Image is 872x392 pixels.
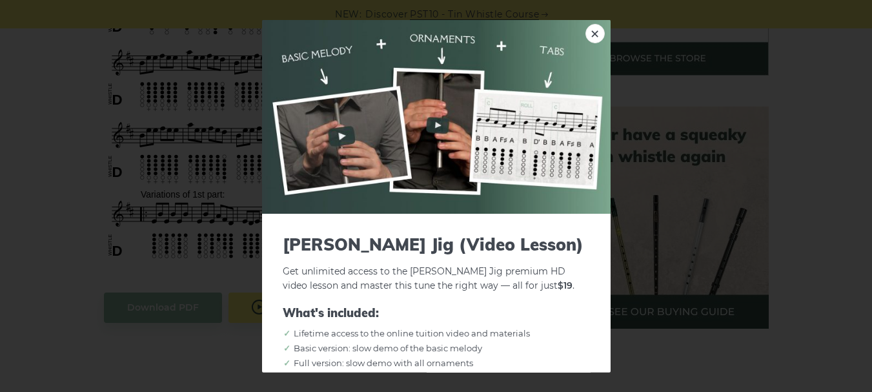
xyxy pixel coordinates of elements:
[293,342,590,355] li: Basic version: slow demo of the basic melody
[283,306,590,320] span: What's included:
[293,327,590,340] li: Lifetime access to the online tuition video and materials
[283,234,590,254] span: [PERSON_NAME] Jig (Video Lesson)
[293,371,590,385] li: Smart video player to adjust playback speed
[262,19,611,213] img: Tin Whistle Tune Tutorial Preview
[283,234,590,293] p: Get unlimited access to the [PERSON_NAME] Jig premium HD video lesson and master this tune the ri...
[585,23,605,43] a: ×
[558,280,573,291] strong: $19
[293,356,590,370] li: Full version: slow demo with all ornaments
